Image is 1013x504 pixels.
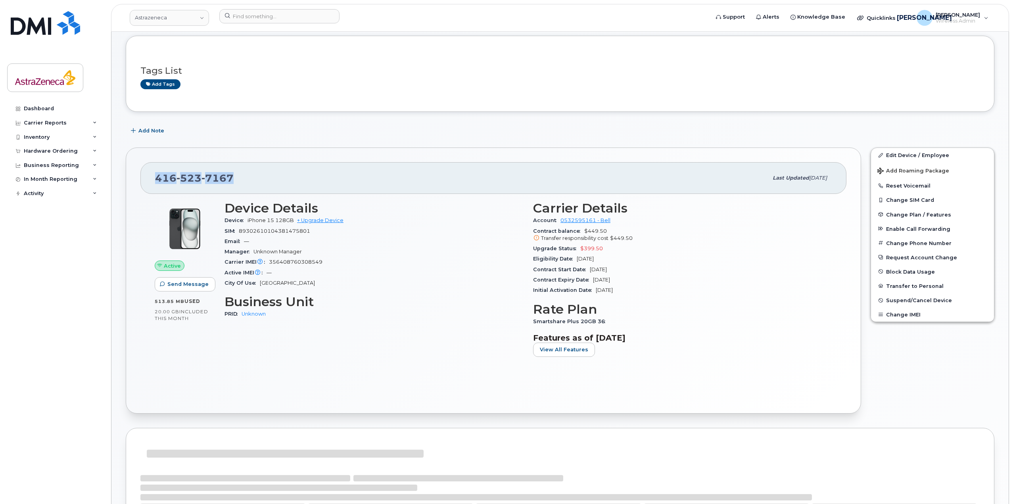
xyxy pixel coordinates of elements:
span: Last updated [773,175,809,181]
span: used [184,298,200,304]
a: Support [710,9,750,25]
button: Add Roaming Package [871,162,994,178]
span: Add Note [138,127,164,134]
div: Jamal Abdi [911,10,994,26]
span: PRID [224,311,242,317]
span: iPhone 15 128GB [247,217,294,223]
span: Quicklinks [867,15,896,21]
h3: Business Unit [224,295,524,309]
span: [DATE] [593,277,610,283]
button: Add Note [126,124,171,138]
span: [PERSON_NAME] [897,13,952,23]
a: Astrazeneca [130,10,209,26]
span: Active [164,262,181,270]
span: Device [224,217,247,223]
span: 523 [177,172,201,184]
span: Manager [224,249,253,255]
a: 0532595161 - Bell [560,217,610,223]
span: $449.50 [533,228,832,242]
span: [DATE] [590,266,607,272]
div: Quicklinks [852,10,909,26]
h3: Features as of [DATE] [533,333,832,343]
span: 513.85 MB [155,299,184,304]
h3: Device Details [224,201,524,215]
span: Change Plan / Features [886,211,951,217]
span: Support [723,13,745,21]
a: Knowledge Base [785,9,851,25]
span: Eligibility Date [533,256,577,262]
span: View All Features [540,346,588,353]
span: — [267,270,272,276]
button: Request Account Change [871,250,994,264]
span: Smartshare Plus 20GB 36 [533,318,609,324]
a: Unknown [242,311,266,317]
button: Suspend/Cancel Device [871,293,994,307]
button: Reset Voicemail [871,178,994,193]
img: iPhone_15_Black.png [161,205,209,253]
button: Send Message [155,277,215,291]
span: included this month [155,309,208,322]
span: Send Message [167,280,209,288]
span: — [244,238,249,244]
span: Knowledge Base [797,13,845,21]
span: [GEOGRAPHIC_DATA] [260,280,315,286]
button: Enable Call Forwarding [871,222,994,236]
a: + Upgrade Device [297,217,343,223]
span: [DATE] [577,256,594,262]
span: Initial Activation Date [533,287,596,293]
input: Find something... [219,9,340,23]
span: Contract balance [533,228,584,234]
button: Change SIM Card [871,193,994,207]
span: Alerts [763,13,779,21]
span: Upgrade Status [533,245,580,251]
span: $399.50 [580,245,603,251]
button: Change IMEI [871,307,994,322]
span: [PERSON_NAME] [936,11,980,18]
span: Enable Call Forwarding [886,226,950,232]
span: Add Roaming Package [877,168,949,175]
a: Edit Device / Employee [871,148,994,162]
h3: Tags List [140,66,980,76]
button: Block Data Usage [871,264,994,279]
span: Suspend/Cancel Device [886,297,952,303]
button: Change Phone Number [871,236,994,250]
span: Carrier IMEI [224,259,269,265]
span: 20.00 GB [155,309,179,314]
span: $449.50 [610,235,633,241]
a: Alerts [750,9,785,25]
button: Change Plan / Features [871,207,994,222]
span: Active IMEI [224,270,267,276]
button: Transfer to Personal [871,279,994,293]
span: 89302610104381475801 [239,228,310,234]
span: 356408760308549 [269,259,322,265]
span: 7167 [201,172,234,184]
span: Email [224,238,244,244]
h3: Rate Plan [533,302,832,316]
button: View All Features [533,343,595,357]
span: 416 [155,172,234,184]
span: Contract Expiry Date [533,277,593,283]
span: Account [533,217,560,223]
span: Wireless Admin [936,18,980,24]
h3: Carrier Details [533,201,832,215]
span: Unknown Manager [253,249,302,255]
span: Contract Start Date [533,266,590,272]
span: [DATE] [596,287,613,293]
a: Add tags [140,79,180,89]
span: SIM [224,228,239,234]
span: Transfer responsibility cost [541,235,608,241]
span: [DATE] [809,175,827,181]
span: City Of Use [224,280,260,286]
